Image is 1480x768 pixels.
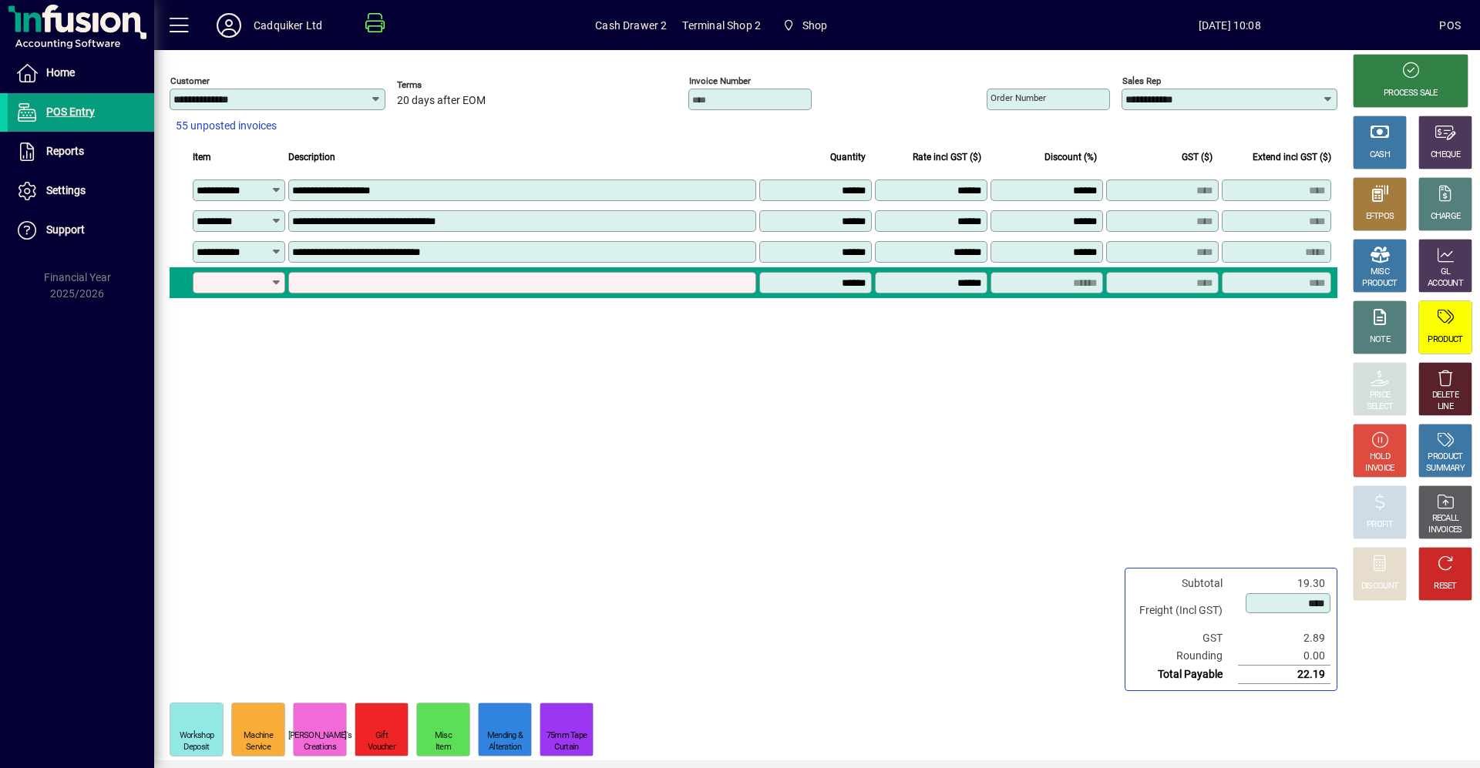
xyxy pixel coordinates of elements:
[1384,88,1438,99] div: PROCESS SALE
[1370,149,1390,161] div: CASH
[1428,334,1462,346] div: PRODUCT
[246,742,271,753] div: Service
[46,145,84,157] span: Reports
[802,13,828,38] span: Shop
[435,730,452,742] div: Misc
[193,149,211,166] span: Item
[46,106,95,118] span: POS Entry
[1253,149,1331,166] span: Extend incl GST ($)
[436,742,451,753] div: Item
[46,184,86,196] span: Settings
[8,211,154,250] a: Support
[1367,519,1393,531] div: PROFIT
[830,149,866,166] span: Quantity
[8,172,154,210] a: Settings
[1428,525,1461,536] div: INVOICES
[1362,278,1397,290] div: PRODUCT
[1182,149,1213,166] span: GST ($)
[1438,401,1453,413] div: LINE
[46,223,85,236] span: Support
[1426,463,1465,475] div: SUMMARY
[244,730,273,742] div: Machine
[913,149,981,166] span: Rate incl GST ($)
[1238,629,1330,647] td: 2.89
[397,95,486,107] span: 20 days after EOM
[1432,513,1459,525] div: RECALL
[304,742,336,753] div: Creations
[1370,390,1391,401] div: PRICE
[1132,666,1238,684] td: Total Payable
[1132,629,1238,647] td: GST
[368,742,395,753] div: Voucher
[1431,149,1460,161] div: CHEQUE
[487,730,523,742] div: Mending &
[180,730,214,742] div: Workshop
[1238,647,1330,666] td: 0.00
[1361,581,1398,592] div: DISCOUNT
[204,12,254,39] button: Profile
[8,54,154,92] a: Home
[1132,647,1238,666] td: Rounding
[288,149,335,166] span: Description
[1370,334,1390,346] div: NOTE
[554,742,578,753] div: Curtain
[183,742,209,753] div: Deposit
[547,730,587,742] div: 75mm Tape
[1365,463,1394,475] div: INVOICE
[1367,401,1394,413] div: SELECT
[1431,211,1461,223] div: CHARGE
[397,80,489,90] span: Terms
[1434,581,1457,592] div: RESET
[1044,149,1097,166] span: Discount (%)
[1441,267,1451,278] div: GL
[595,13,667,38] span: Cash Drawer 2
[170,112,283,140] button: 55 unposted invoices
[1432,390,1458,401] div: DELETE
[288,730,352,742] div: [PERSON_NAME]'s
[991,92,1046,103] mat-label: Order number
[776,12,833,39] span: Shop
[1122,75,1161,86] mat-label: Sales rep
[1020,13,1439,38] span: [DATE] 10:08
[176,118,277,134] span: 55 unposted invoices
[1366,211,1394,223] div: EFTPOS
[1428,451,1462,463] div: PRODUCT
[1238,666,1330,684] td: 22.19
[489,742,521,753] div: Alteration
[1439,13,1461,38] div: POS
[1238,575,1330,592] td: 19.30
[170,75,210,86] mat-label: Customer
[682,13,761,38] span: Terminal Shop 2
[1371,267,1389,278] div: MISC
[1132,575,1238,592] td: Subtotal
[46,66,75,79] span: Home
[1428,278,1463,290] div: ACCOUNT
[689,75,751,86] mat-label: Invoice number
[8,132,154,171] a: Reports
[375,730,388,742] div: Gift
[254,13,322,38] div: Cadquiker Ltd
[1132,592,1238,629] td: Freight (Incl GST)
[1370,451,1390,463] div: HOLD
